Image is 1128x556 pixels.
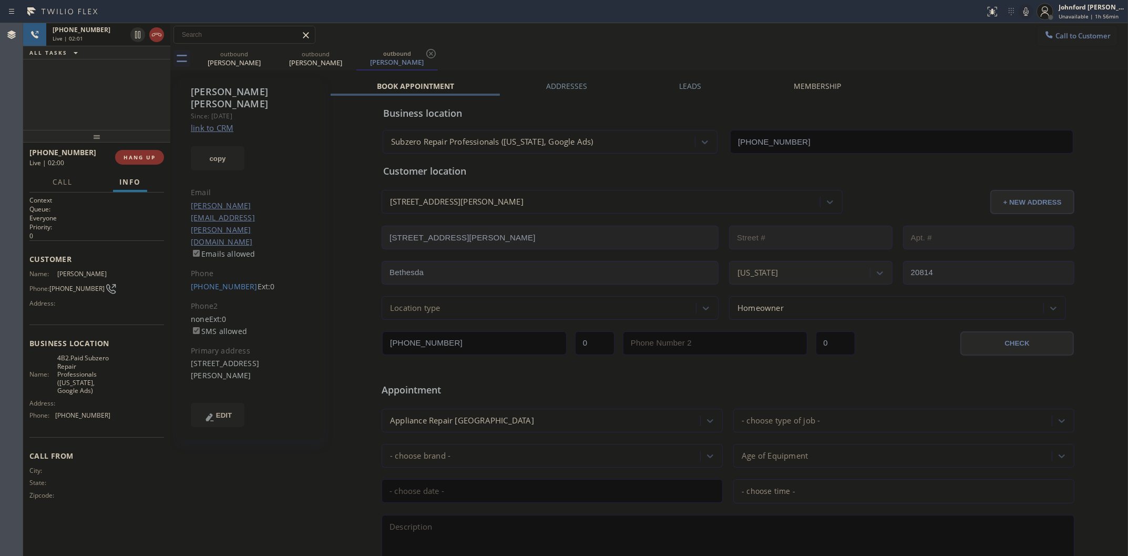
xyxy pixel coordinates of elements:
button: ALL TASKS [23,46,88,59]
span: Phone: [29,411,55,419]
button: CHECK [960,331,1074,356]
a: [PHONE_NUMBER] [191,281,258,291]
button: copy [191,146,244,170]
input: Ext. 2 [816,331,855,355]
span: City: [29,467,57,474]
input: - choose date - [382,479,723,503]
div: [PERSON_NAME] [PERSON_NAME] [191,86,311,110]
span: Ext: 0 [258,281,275,291]
input: City [382,261,719,285]
button: Info [113,172,147,193]
span: Phone: [29,285,49,292]
div: Johnford [PERSON_NAME] [1059,3,1125,12]
label: SMS allowed [191,326,247,336]
h2: Queue: [29,205,164,214]
button: EDIT [191,403,244,427]
div: Homeowner [737,302,784,314]
div: outbound [276,50,355,58]
span: Live | 02:01 [53,35,83,42]
div: Location type [390,302,440,314]
input: Apt. # [903,226,1075,249]
input: Phone Number [382,331,567,355]
span: Address: [29,299,57,307]
span: HANG UP [124,154,156,161]
button: Hang up [149,27,164,42]
span: Unavailable | 1h 56min [1059,13,1119,20]
span: Address: [29,399,57,407]
div: [STREET_ADDRESS][PERSON_NAME] [191,358,311,382]
div: Primary address [191,345,311,357]
span: [PHONE_NUMBER] [49,285,105,292]
div: Sanaz Ahrabian [194,47,274,70]
span: [PERSON_NAME] [57,270,110,278]
div: [STREET_ADDRESS][PERSON_NAME] [390,196,524,208]
span: 4B2.Paid Subzero Repair Professionals ([US_STATE], Google Ads) [57,354,110,395]
label: Book Appointment [377,81,454,91]
input: Phone Number [730,130,1073,154]
p: 0 [29,231,164,240]
span: Zipcode: [29,491,57,499]
div: [PERSON_NAME] [357,57,437,67]
div: Nellie Huang [276,47,355,70]
input: ZIP [903,261,1075,285]
div: Nellie Huang [357,47,437,69]
span: Call [53,177,73,187]
h1: Context [29,196,164,205]
button: Mute [1019,4,1033,19]
span: [PHONE_NUMBER] [53,25,110,34]
div: outbound [194,50,274,58]
span: Call to Customer [1055,31,1111,41]
button: Hold Customer [130,27,145,42]
label: Leads [679,81,701,91]
span: State: [29,479,57,487]
div: Phone [191,268,311,280]
span: Appointment [382,383,611,397]
div: - choose type of job - [742,415,820,427]
button: HANG UP [115,150,164,165]
span: Customer [29,254,164,264]
h2: Priority: [29,223,164,231]
span: Info [119,177,141,187]
input: Search [174,26,315,43]
div: outbound [357,49,437,57]
div: Phone2 [191,300,311,312]
span: EDIT [216,411,232,419]
div: Since: [DATE] [191,110,311,122]
span: [PHONE_NUMBER] [29,147,96,157]
label: Emails allowed [191,249,255,259]
div: Age of Equipment [742,450,808,462]
input: Ext. [575,331,614,355]
span: - choose time - [742,486,795,496]
div: none [191,314,311,338]
a: link to CRM [191,123,233,133]
input: Street # [729,226,893,249]
div: Subzero Repair Professionals ([US_STATE], Google Ads) [391,136,593,148]
div: [PERSON_NAME] [276,58,355,67]
label: Membership [794,81,841,91]
button: Call [46,172,79,193]
input: Emails allowed [193,250,200,257]
span: [PHONE_NUMBER] [55,411,110,419]
input: SMS allowed [193,327,200,334]
span: Name: [29,370,57,378]
span: Call From [29,451,164,461]
input: Phone Number 2 [623,331,807,355]
div: Customer location [383,164,1073,178]
span: Business location [29,338,164,348]
label: Addresses [546,81,587,91]
button: + NEW ADDRESS [990,190,1074,214]
span: Name: [29,270,57,278]
div: Appliance Repair [GEOGRAPHIC_DATA] [390,415,534,427]
span: Ext: 0 [209,314,227,324]
a: [PERSON_NAME][EMAIL_ADDRESS][PERSON_NAME][DOMAIN_NAME] [191,200,255,247]
button: Call to Customer [1037,26,1117,46]
div: Business location [383,106,1073,120]
div: Email [191,187,311,199]
span: ALL TASKS [29,49,67,56]
div: [PERSON_NAME] [194,58,274,67]
div: - choose brand - [390,450,450,462]
p: Everyone [29,214,164,223]
input: Address [382,226,719,249]
span: Live | 02:00 [29,158,64,167]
